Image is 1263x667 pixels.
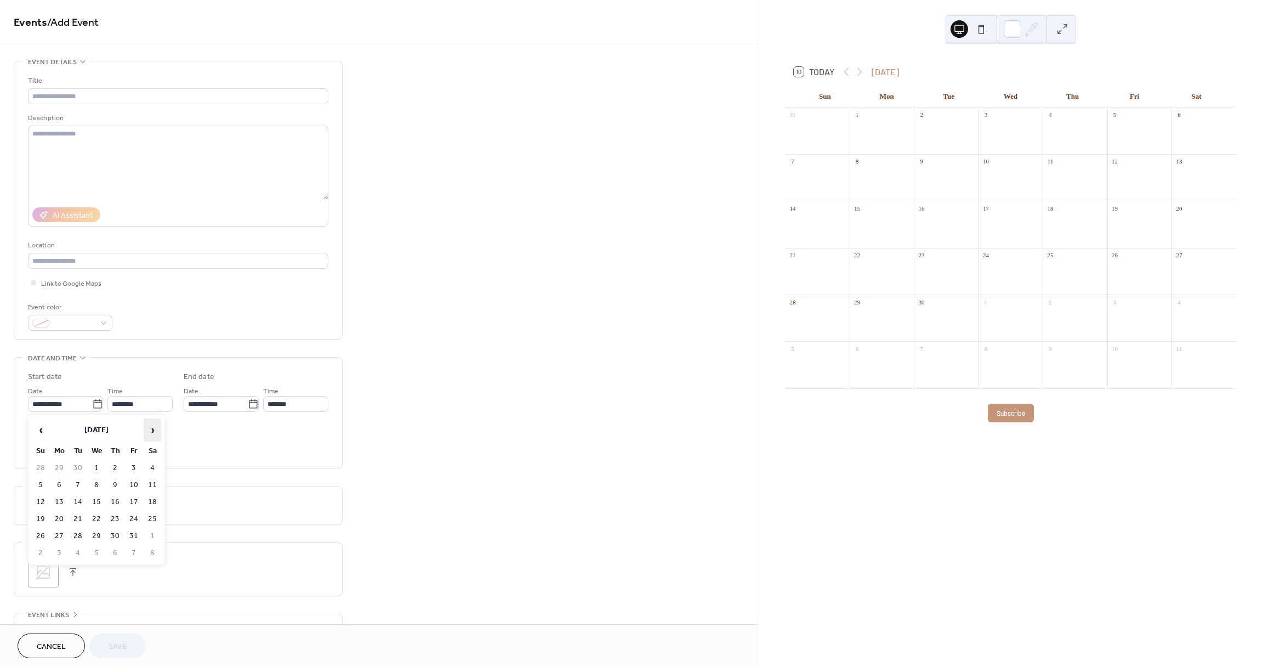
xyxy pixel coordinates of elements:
div: 16 [917,204,925,212]
td: 15 [88,494,105,510]
div: 24 [982,251,990,259]
td: 23 [106,511,124,527]
div: Sun [794,86,856,108]
span: Event details [28,56,77,68]
div: ; [28,557,59,587]
td: 6 [106,545,124,561]
div: 7 [917,344,925,353]
td: 2 [32,545,49,561]
div: 3 [1111,298,1119,306]
div: Wed [980,86,1042,108]
button: Cancel [18,634,85,658]
td: 5 [88,545,105,561]
td: 9 [106,477,124,493]
span: › [144,419,161,441]
div: 12 [1111,157,1119,166]
div: 28 [788,298,797,306]
td: 31 [125,528,143,544]
td: 30 [69,460,87,476]
td: 22 [88,511,105,527]
span: Time [263,386,278,397]
td: 21 [69,511,87,527]
div: 10 [982,157,990,166]
span: Event links [28,609,69,621]
td: 30 [106,528,124,544]
div: 26 [1111,251,1119,259]
td: 2 [106,460,124,476]
div: 18 [1046,204,1054,212]
div: Fri [1103,86,1165,108]
td: 1 [144,528,161,544]
div: Location [28,240,326,251]
th: Mo [50,443,68,459]
div: 11 [1046,157,1054,166]
th: We [88,443,105,459]
td: 16 [106,494,124,510]
td: 29 [50,460,68,476]
div: 2 [1046,298,1054,306]
td: 8 [88,477,105,493]
div: Mon [856,86,918,108]
div: 30 [917,298,925,306]
td: 10 [125,477,143,493]
div: Tue [918,86,980,108]
div: 22 [853,251,861,259]
span: Time [107,386,123,397]
td: 18 [144,494,161,510]
div: Thu [1042,86,1103,108]
td: 29 [88,528,105,544]
td: 5 [32,477,49,493]
div: 9 [1046,344,1054,353]
td: 24 [125,511,143,527]
td: 4 [69,545,87,561]
td: 1 [88,460,105,476]
div: 1 [853,111,861,119]
span: Date [28,386,43,397]
div: 19 [1111,204,1119,212]
div: 8 [853,157,861,166]
span: Cancel [37,641,66,653]
div: 20 [1175,204,1183,212]
td: 27 [50,528,68,544]
div: 17 [982,204,990,212]
td: 28 [69,528,87,544]
th: Fr [125,443,143,459]
button: Subscribe [988,404,1034,422]
div: Start date [28,371,62,383]
div: Title [28,75,326,87]
th: [DATE] [50,419,143,442]
td: 28 [32,460,49,476]
span: / Add Event [47,12,99,33]
th: Su [32,443,49,459]
div: 5 [1111,111,1119,119]
span: Date and time [28,353,77,364]
button: 10Today [790,64,838,80]
div: Description [28,112,326,124]
div: 11 [1175,344,1183,353]
div: Event color [28,302,110,313]
div: 25 [1046,251,1054,259]
td: 26 [32,528,49,544]
th: Sa [144,443,161,459]
td: 8 [144,545,161,561]
div: 10 [1111,344,1119,353]
div: 6 [853,344,861,353]
th: Tu [69,443,87,459]
div: 4 [1046,111,1054,119]
td: 6 [50,477,68,493]
span: Link to Google Maps [41,278,101,290]
div: 29 [853,298,861,306]
div: 15 [853,204,861,212]
div: ••• [14,614,342,637]
td: 7 [69,477,87,493]
div: 7 [788,157,797,166]
td: 14 [69,494,87,510]
div: 3 [982,111,990,119]
td: 17 [125,494,143,510]
div: 21 [788,251,797,259]
div: Sat [1165,86,1227,108]
td: 3 [50,545,68,561]
td: 25 [144,511,161,527]
td: 7 [125,545,143,561]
